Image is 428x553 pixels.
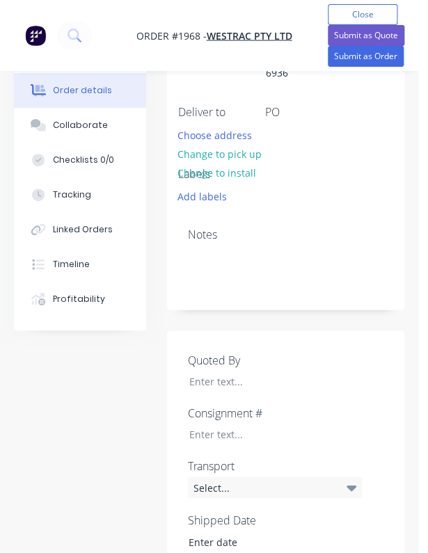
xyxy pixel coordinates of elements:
[14,282,146,316] button: Profitability
[53,189,91,201] div: Tracking
[188,404,362,421] label: Consignment #
[188,351,362,368] label: Quoted By
[188,476,362,497] div: Select...
[53,119,108,131] div: Collaborate
[53,293,105,305] div: Profitability
[171,163,264,182] button: Change to install
[14,108,146,143] button: Collaborate
[171,186,235,205] button: Add labels
[53,84,112,97] div: Order details
[328,4,397,25] button: Close
[328,25,404,46] button: Submit as Quote
[14,143,146,177] button: Checklists 0/0
[53,223,113,236] div: Linked Orders
[14,177,146,212] button: Tracking
[25,25,46,46] img: Factory
[53,258,90,271] div: Timeline
[328,46,404,67] button: Submit as Order
[136,29,207,42] span: Order #1968 -
[14,73,146,108] button: Order details
[178,106,243,119] div: Deliver to
[171,125,260,143] button: Choose address
[14,212,146,247] button: Linked Orders
[171,144,269,163] button: Change to pick up
[14,247,146,282] button: Timeline
[188,457,362,474] label: Transport
[265,106,393,119] div: PO
[53,154,114,166] div: Checklists 0/0
[207,29,292,42] a: WesTrac Pty Ltd
[188,227,383,241] div: Notes
[188,511,362,528] label: Shipped Date
[179,531,352,552] input: Enter date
